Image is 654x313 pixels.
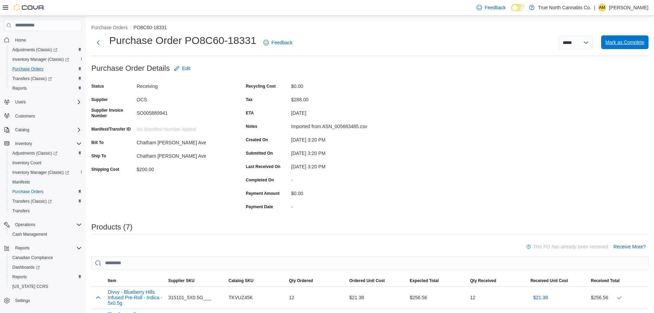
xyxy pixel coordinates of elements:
[1,243,84,253] button: Reports
[10,168,82,177] span: Inventory Manager (Classic)
[137,124,229,132] div: No Manifest Number added
[10,159,82,167] span: Inventory Count
[291,148,383,156] div: [DATE] 3:20 PM
[291,108,383,116] div: [DATE]
[1,220,84,230] button: Operations
[609,3,649,12] p: [PERSON_NAME]
[10,207,32,215] a: Transfers
[588,275,649,286] button: Received Total
[10,282,51,291] a: [US_STATE] CCRS
[594,3,595,12] p: |
[7,253,84,262] button: Canadian Compliance
[91,24,649,32] nav: An example of EuiBreadcrumbs
[12,199,52,204] span: Transfers (Classic)
[291,188,383,196] div: $0.00
[12,284,48,289] span: [US_STATE] CCRS
[474,1,508,14] a: Feedback
[10,55,82,64] span: Inventory Manager (Classic)
[291,175,383,183] div: -
[137,164,229,172] div: $200.00
[246,164,280,169] label: Last Received On
[91,108,134,119] label: Supplier Invoice Number
[470,278,496,283] span: Qty Received
[7,282,84,291] button: [US_STATE] CCRS
[12,189,44,194] span: Purchase Orders
[12,150,57,156] span: Adjustments (Classic)
[246,110,254,116] label: ETA
[611,240,649,254] button: Receive More?
[10,84,82,92] span: Reports
[12,179,30,185] span: Manifests
[226,275,286,286] button: Catalog SKU
[410,278,438,283] span: Expected Total
[12,265,40,270] span: Dashboards
[91,25,128,30] button: Purchase Orders
[12,57,69,62] span: Inventory Manager (Classic)
[347,275,407,286] button: Ordered Unit Cost
[171,62,193,75] button: Edit
[15,113,35,119] span: Customers
[538,3,591,12] p: True North Cannabis Co.
[7,158,84,168] button: Inventory Count
[109,34,256,47] h1: Purchase Order PO8C60-18331
[14,4,45,11] img: Cova
[15,222,35,227] span: Operations
[137,137,229,145] div: Chatham [PERSON_NAME] Ave
[91,64,170,72] h3: Purchase Order Details
[15,298,30,303] span: Settings
[1,35,84,45] button: Home
[12,139,35,148] button: Inventory
[10,197,55,205] a: Transfers (Classic)
[246,124,257,129] label: Notes
[10,55,72,64] a: Inventory Manager (Classic)
[108,278,116,283] span: Item
[289,278,313,283] span: Qty Ordered
[12,98,82,106] span: Users
[10,75,82,83] span: Transfers (Classic)
[10,197,82,205] span: Transfers (Classic)
[137,108,229,116] div: SO005889941
[7,83,84,93] button: Reports
[137,150,229,159] div: Chatham [PERSON_NAME] Ave
[286,275,347,286] button: Qty Ordered
[12,36,82,44] span: Home
[7,230,84,239] button: Cash Management
[105,275,165,286] button: Item
[10,75,55,83] a: Transfers (Classic)
[10,230,82,238] span: Cash Management
[10,84,30,92] a: Reports
[137,81,229,89] div: Receiving
[7,64,84,74] button: Purchase Orders
[291,201,383,210] div: -
[1,111,84,121] button: Customers
[12,66,44,72] span: Purchase Orders
[1,139,84,148] button: Inventory
[407,291,467,304] div: $256.56
[533,243,609,251] p: This PO has already been received.
[347,291,407,304] div: $21.38
[108,289,163,306] button: Divvy - Blueberry Hills Infused Pre-Roll - Indica - 5x0.5g
[7,55,84,64] a: Inventory Manager (Classic)
[10,273,30,281] a: Reports
[1,125,84,135] button: Catalog
[407,275,467,286] button: Expected Total
[598,3,606,12] div: Aaron McConnell
[530,291,551,304] button: $21.38
[10,149,60,157] a: Adjustments (Classic)
[286,291,347,304] div: 12
[601,35,649,49] button: Mark as Complete
[15,141,32,146] span: Inventory
[12,221,38,229] button: Operations
[12,221,82,229] span: Operations
[7,262,84,272] a: Dashboards
[485,4,506,11] span: Feedback
[12,47,57,53] span: Adjustments (Classic)
[246,177,274,183] label: Completed On
[349,278,385,283] span: Ordered Unit Cost
[533,294,548,301] span: $21.38
[246,83,276,89] label: Recycling Cost
[246,150,273,156] label: Submitted On
[12,170,69,175] span: Inventory Manager (Classic)
[91,153,106,159] label: Ship To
